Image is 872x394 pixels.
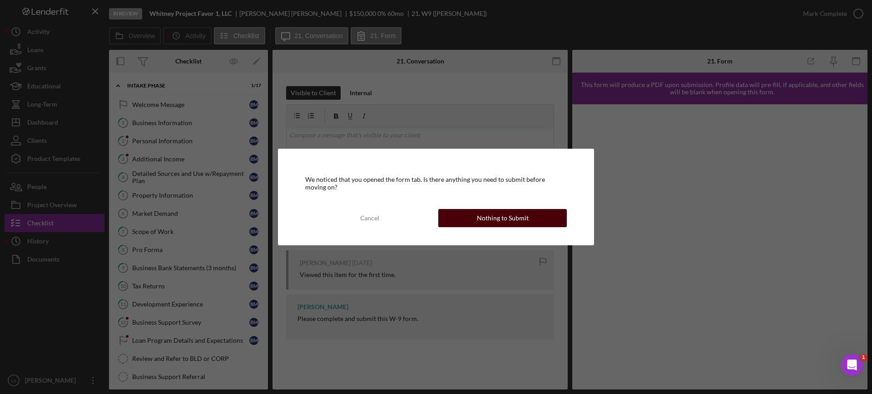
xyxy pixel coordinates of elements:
button: Nothing to Submit [438,209,567,227]
div: Nothing to Submit [477,209,529,227]
div: Cancel [360,209,379,227]
span: 1 [860,354,867,361]
iframe: Intercom live chat [841,354,863,376]
div: We noticed that you opened the form tab. Is there anything you need to submit before moving on? [305,176,567,190]
button: Cancel [305,209,434,227]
